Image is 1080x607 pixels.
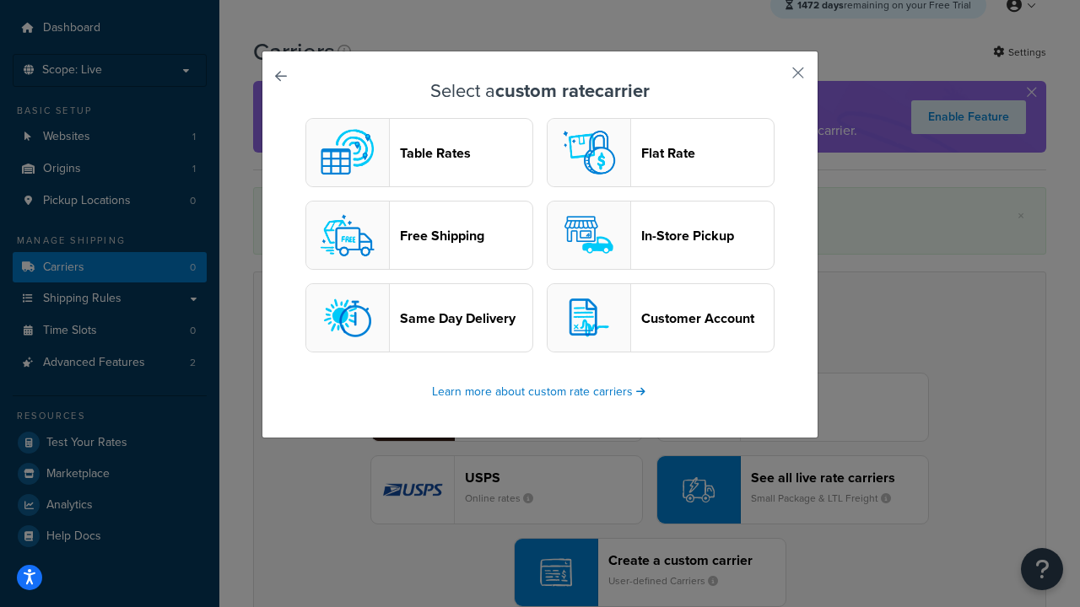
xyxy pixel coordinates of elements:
button: free logoFree Shipping [305,201,533,270]
header: Flat Rate [641,145,774,161]
img: customerAccount logo [555,284,623,352]
header: Free Shipping [400,228,532,244]
header: Table Rates [400,145,532,161]
header: Customer Account [641,310,774,326]
a: Learn more about custom rate carriers [432,383,648,400]
img: pickup logo [555,201,623,269]
img: flat logo [555,119,623,186]
strong: custom rate carrier [495,77,650,105]
button: flat logoFlat Rate [547,118,775,187]
button: sameday logoSame Day Delivery [305,283,533,352]
header: Same Day Delivery [400,310,532,326]
button: customerAccount logoCustomer Account [547,283,775,352]
img: sameday logo [314,284,381,352]
img: free logo [314,201,381,269]
button: custom logoTable Rates [305,118,533,187]
button: pickup logoIn-Store Pickup [547,201,775,270]
h3: Select a [305,81,775,101]
header: In-Store Pickup [641,228,774,244]
img: custom logo [314,119,381,186]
